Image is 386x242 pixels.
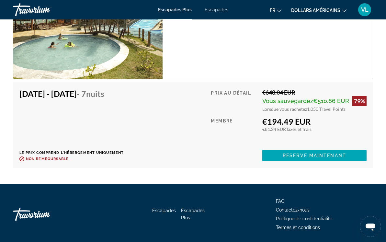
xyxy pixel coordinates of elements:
[307,106,346,112] span: 1,050 Travel Points
[26,157,69,161] span: Non remboursable
[313,98,349,104] span: €510.66 EUR
[262,98,313,104] span: Vous sauvegardez
[13,205,78,224] a: Rentrer à la maison
[262,126,367,132] div: €81.24 EUR
[152,208,176,213] a: Escapades
[276,207,310,213] a: Contactez-nous
[86,89,104,98] span: nuits
[360,216,381,237] iframe: Bouton de lancement de la fenêtre de messagerie
[286,126,312,132] span: Taxes et frais
[13,1,78,18] a: Travorium
[262,106,307,112] span: Lorsque vous rachetez
[211,89,257,112] div: Prix au détail
[77,89,104,98] span: - 7
[19,151,124,155] p: Le prix comprend l'hébergement uniquement
[270,8,275,13] font: fr
[262,117,367,126] div: €194.49 EUR
[276,216,332,221] a: Politique de confidentialité
[352,96,367,106] div: 79%
[211,117,257,145] div: Membre
[262,150,367,161] button: Reserve maintenant
[276,225,320,230] a: Termes et conditions
[205,7,228,12] a: Escapades
[276,199,284,204] a: FAQ
[158,7,192,12] a: Escapades Plus
[262,89,367,96] div: €648.04 EUR
[356,3,373,17] button: Menu utilisateur
[283,153,346,158] span: Reserve maintenant
[291,6,346,15] button: Changer de devise
[270,6,281,15] button: Changer de langue
[19,89,119,98] h4: [DATE] - [DATE]
[361,6,369,13] font: VL
[291,8,340,13] font: dollars américains
[181,208,205,220] a: Escapades Plus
